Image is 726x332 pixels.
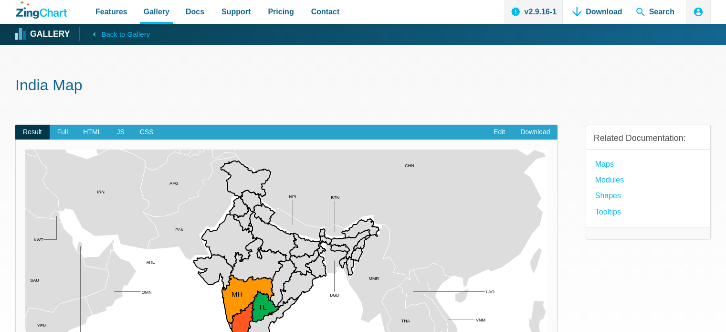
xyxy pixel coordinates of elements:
[16,27,70,42] a: Gallery
[595,205,621,218] a: Tooltips
[109,125,132,140] span: JS
[595,189,621,202] a: Shapes
[101,28,150,41] span: Back to Gallery
[513,125,558,140] a: Download
[595,173,624,186] a: modules
[16,1,70,19] a: ZingChart Logo. Click to return to the homepage
[311,5,340,18] span: Contact
[268,5,294,18] span: Pricing
[186,5,204,18] span: Docs
[221,5,251,18] span: Support
[132,125,161,140] span: CSS
[594,133,703,144] h3: Related Documentation:
[30,30,70,39] strong: Gallery
[486,125,513,140] a: Edit
[15,125,50,140] span: Result
[75,125,109,140] span: HTML
[15,75,711,97] h1: India Map
[144,5,169,18] span: Gallery
[95,5,127,18] span: Features
[595,158,614,171] a: Maps
[79,27,150,41] a: Back to Gallery
[50,125,76,140] span: Full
